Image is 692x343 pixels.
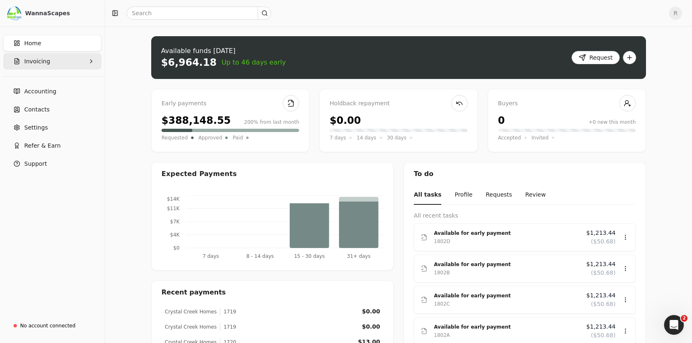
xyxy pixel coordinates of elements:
[203,253,219,259] tspan: 7 days
[165,323,217,331] div: Crystal Creek Homes
[165,308,217,315] div: Crystal Creek Homes
[414,185,441,205] button: All tasks
[588,118,636,126] div: +0 new this month
[170,232,180,238] tspan: $4K
[330,99,467,108] div: Holdback repayment
[572,51,620,64] button: Request
[591,269,616,277] span: ($50.68)
[414,211,636,220] div: All recent tasks
[586,291,616,300] span: $1,213.44
[434,237,450,246] div: 1802D
[434,323,580,331] div: Available for early payment
[357,134,376,142] span: 14 days
[434,300,450,308] div: 1802C
[387,134,406,142] span: 30 days
[498,113,505,128] div: 0
[25,9,98,17] div: WannaScapes
[167,196,180,202] tspan: $14K
[664,315,684,335] iframe: Intercom live chat
[330,113,361,128] div: $0.00
[220,308,236,315] div: 1719
[498,134,521,142] span: Accepted
[198,134,222,142] span: Approved
[434,331,450,339] div: 1802A
[586,260,616,269] span: $1,213.44
[161,56,217,69] div: $6,964.18
[24,105,50,114] span: Contacts
[434,260,580,269] div: Available for early payment
[220,323,236,331] div: 1719
[3,137,101,154] button: Refer & Earn
[3,101,101,118] a: Contacts
[161,169,237,179] div: Expected Payments
[7,6,22,21] img: c78f061d-795f-4796-8eaa-878e83f7b9c5.png
[434,292,580,300] div: Available for early payment
[161,99,299,108] div: Early payments
[24,123,48,132] span: Settings
[152,281,393,304] div: Recent payments
[221,58,286,67] span: Up to 46 days early
[3,155,101,172] button: Support
[127,7,271,20] input: Search
[3,83,101,100] a: Accounting
[244,118,299,126] div: 200% from last month
[3,53,101,70] button: Invoicing
[434,269,450,277] div: 1802B
[3,119,101,136] a: Settings
[247,253,274,259] tspan: 8 - 14 days
[362,307,380,316] div: $0.00
[591,331,616,340] span: ($50.68)
[161,46,286,56] div: Available funds [DATE]
[486,185,512,205] button: Requests
[404,162,646,185] div: To do
[586,229,616,237] span: $1,213.44
[167,206,180,211] tspan: $11K
[669,7,682,20] button: R
[434,229,580,237] div: Available for early payment
[173,245,180,251] tspan: $0
[532,134,549,142] span: Invited
[362,322,380,331] div: $0.00
[454,185,473,205] button: Profile
[347,253,370,259] tspan: 31+ days
[3,35,101,51] a: Home
[3,318,101,333] a: No account connected
[24,160,47,168] span: Support
[525,185,546,205] button: Review
[233,134,243,142] span: Paid
[498,99,636,108] div: Buyers
[161,113,231,128] div: $388,148.55
[24,141,61,150] span: Refer & Earn
[24,87,56,96] span: Accounting
[24,39,41,48] span: Home
[591,300,616,308] span: ($50.68)
[294,253,325,259] tspan: 15 - 30 days
[591,237,616,246] span: ($50.68)
[586,322,616,331] span: $1,213.44
[24,57,50,66] span: Invoicing
[170,219,180,225] tspan: $7K
[161,134,188,142] span: Requested
[330,134,346,142] span: 7 days
[20,322,76,329] div: No account connected
[681,315,687,322] span: 2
